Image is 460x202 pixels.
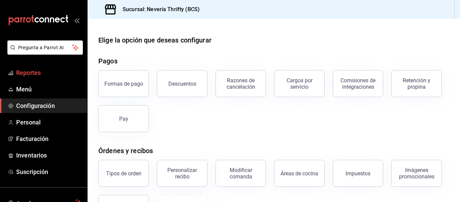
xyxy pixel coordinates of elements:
div: Pay [119,116,128,122]
button: open_drawer_menu [74,18,79,23]
div: Formas de pago [104,81,143,87]
div: Imágenes promocionales [396,167,437,180]
div: Modificar comanda [220,167,262,180]
div: Cargos por servicio [278,77,320,90]
div: Pagos [98,56,118,66]
div: Retención y propina [396,77,437,90]
button: Impuestos [333,160,383,187]
button: Modificar comanda [216,160,266,187]
span: Pregunta a Parrot AI [18,44,72,51]
button: Razones de cancelación [216,70,266,97]
button: Formas de pago [98,70,149,97]
div: Órdenes y recibos [98,146,153,156]
button: Cargos por servicio [274,70,325,97]
button: Imágenes promocionales [391,160,442,187]
button: Descuentos [157,70,207,97]
span: Personal [16,118,82,127]
button: Tipos de orden [98,160,149,187]
div: Elige la opción que deseas configurar [98,35,211,45]
h3: Sucursal: Nevería Thrifty (BCS) [117,5,200,13]
button: Personalizar recibo [157,160,207,187]
span: Inventarios [16,151,82,160]
div: Tipos de orden [106,170,141,177]
span: Facturación [16,134,82,143]
span: Configuración [16,101,82,110]
span: Reportes [16,68,82,77]
div: Impuestos [346,170,370,177]
div: Áreas de cocina [281,170,318,177]
span: Suscripción [16,167,82,176]
button: Retención y propina [391,70,442,97]
div: Razones de cancelación [220,77,262,90]
button: Pay [98,105,149,132]
div: Descuentos [168,81,196,87]
div: Personalizar recibo [161,167,203,180]
button: Comisiones de integraciones [333,70,383,97]
button: Áreas de cocina [274,160,325,187]
div: Comisiones de integraciones [337,77,379,90]
a: Pregunta a Parrot AI [5,49,83,56]
span: Menú [16,85,82,94]
button: Pregunta a Parrot AI [7,40,83,55]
